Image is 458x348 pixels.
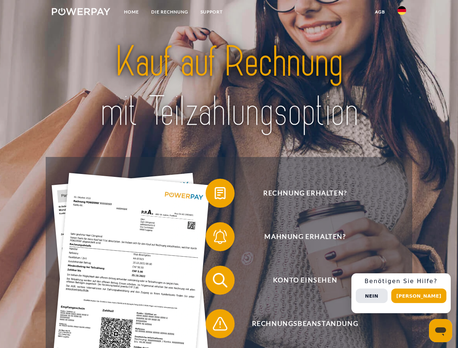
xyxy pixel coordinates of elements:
img: qb_bell.svg [211,228,229,246]
h3: Benötigen Sie Hilfe? [356,278,446,285]
a: SUPPORT [194,5,229,18]
img: logo-powerpay-white.svg [52,8,110,15]
button: Mahnung erhalten? [206,222,394,251]
span: Rechnungsbeanstandung [216,309,394,338]
span: Mahnung erhalten? [216,222,394,251]
span: Rechnung erhalten? [216,179,394,208]
div: Schnellhilfe [351,273,451,313]
button: Rechnungsbeanstandung [206,309,394,338]
span: Konto einsehen [216,266,394,295]
img: qb_warning.svg [211,315,229,333]
img: qb_bill.svg [211,184,229,202]
a: agb [369,5,391,18]
img: title-powerpay_de.svg [69,35,389,139]
button: Rechnung erhalten? [206,179,394,208]
iframe: Schaltfläche zum Öffnen des Messaging-Fensters [429,319,452,342]
button: [PERSON_NAME] [391,289,446,303]
a: DIE RECHNUNG [145,5,194,18]
a: Home [118,5,145,18]
img: de [397,6,406,15]
button: Konto einsehen [206,266,394,295]
button: Nein [356,289,388,303]
img: qb_search.svg [211,271,229,289]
